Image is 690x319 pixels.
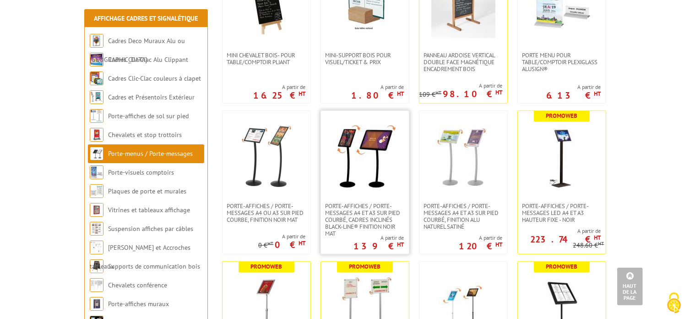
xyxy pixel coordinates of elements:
[594,90,601,98] sup: HT
[531,236,601,242] p: 223.74 €
[108,281,167,289] a: Chevalets conférence
[108,149,193,158] a: Porte-menus / Porte-messages
[90,128,103,142] img: Chevalets et stop trottoirs
[321,52,409,66] a: Mini-support bois pour visuel/ticket & prix
[234,125,299,189] img: Porte-affiches / Porte-messages A4 ou A3 sur pied courbe, finition noir mat
[90,222,103,236] img: Suspension affiches par câbles
[108,262,200,270] a: Supports de communication bois
[547,83,601,91] span: A partir de
[326,52,404,66] span: Mini-support bois pour visuel/ticket & prix
[658,288,690,319] button: Cookies (modal window)
[90,109,103,123] img: Porte-affiches de sol sur pied
[424,203,503,230] span: Porte-affiches / Porte-messages A4 et A3 sur pied courbé, finition alu naturel satiné
[90,241,103,254] img: Cimaises et Accroches tableaux
[496,88,503,96] sup: HT
[90,278,103,292] img: Chevalets conférence
[354,243,404,249] p: 139 €
[354,234,404,242] span: A partir de
[321,203,409,237] a: Porte-affiches / Porte-messages A4 et A3 sur pied courbé, cadres inclinés Black-Line® finition no...
[227,203,306,223] span: Porte-affiches / Porte-messages A4 ou A3 sur pied courbe, finition noir mat
[94,14,198,22] a: Affichage Cadres et Signalétique
[522,52,601,72] span: Porte Menu pour table/comptoir Plexiglass AluSign®
[352,93,404,98] p: 1.80 €
[223,52,310,66] a: Mini Chevalet Bois- pour table/comptoir pliant
[598,240,604,247] sup: HT
[443,91,503,97] p: 98.10 €
[663,291,685,314] img: Cookies (modal window)
[90,71,103,85] img: Cadres Clic-Clac couleurs à clapet
[397,90,404,98] sup: HT
[90,297,103,311] img: Porte-affiches muraux
[227,52,306,66] span: Mini Chevalet Bois- pour table/comptoir pliant
[522,203,601,223] span: Porte-affiches / Porte-messages LED A4 et A3 hauteur fixe - Noir
[275,242,306,247] p: 0 €
[419,52,507,72] a: Panneau Ardoise Vertical double face Magnétique encadrement Bois
[518,227,601,235] span: A partir de
[397,241,404,248] sup: HT
[326,203,404,237] span: Porte-affiches / Porte-messages A4 et A3 sur pied courbé, cadres inclinés Black-Line® finition no...
[90,90,103,104] img: Cadres et Présentoirs Extérieur
[546,263,577,270] b: Promoweb
[108,168,174,176] a: Porte-visuels comptoirs
[90,203,103,217] img: Vitrines et tableaux affichage
[333,125,397,189] img: Porte-affiches / Porte-messages A4 et A3 sur pied courbé, cadres inclinés Black-Line® finition no...
[419,91,442,98] p: 109 €
[496,241,503,248] sup: HT
[259,233,306,240] span: A partir de
[299,239,306,247] sup: HT
[352,83,404,91] span: A partir de
[546,112,577,120] b: Promoweb
[223,203,310,223] a: Porte-affiches / Porte-messages A4 ou A3 sur pied courbe, finition noir mat
[254,83,306,91] span: A partir de
[349,263,380,270] b: Promoweb
[419,203,507,230] a: Porte-affiches / Porte-messages A4 et A3 sur pied courbé, finition alu naturel satiné
[268,240,274,247] sup: HT
[573,242,604,249] p: 248.60 €
[518,52,606,72] a: Porte Menu pour table/comptoir Plexiglass AluSign®
[108,300,169,308] a: Porte-affiches muraux
[250,263,282,270] b: Promoweb
[90,37,185,64] a: Cadres Deco Muraux Alu ou [GEOGRAPHIC_DATA]
[108,187,186,195] a: Plaques de porte et murales
[90,34,103,48] img: Cadres Deco Muraux Alu ou Bois
[108,74,201,82] a: Cadres Clic-Clac couleurs à clapet
[108,225,193,233] a: Suspension affiches par câbles
[90,147,103,160] img: Porte-menus / Porte-messages
[431,125,495,189] img: Porte-affiches / Porte-messages A4 et A3 sur pied courbé, finition alu naturel satiné
[419,82,503,89] span: A partir de
[436,89,442,96] sup: HT
[424,52,503,72] span: Panneau Ardoise Vertical double face Magnétique encadrement Bois
[530,125,594,189] img: Porte-affiches / Porte-messages LED A4 et A3 hauteur fixe - Noir
[108,93,195,101] a: Cadres et Présentoirs Extérieur
[108,131,182,139] a: Chevalets et stop trottoirs
[459,234,503,242] span: A partir de
[547,93,601,98] p: 6.13 €
[299,90,306,98] sup: HT
[617,268,643,305] a: Haut de la page
[108,206,190,214] a: Vitrines et tableaux affichage
[518,203,606,223] a: Porte-affiches / Porte-messages LED A4 et A3 hauteur fixe - Noir
[259,242,274,249] p: 0 €
[108,55,188,64] a: Cadres Clic-Clac Alu Clippant
[254,93,306,98] p: 16.25 €
[594,234,601,242] sup: HT
[90,165,103,179] img: Porte-visuels comptoirs
[90,243,190,270] a: [PERSON_NAME] et Accroches tableaux
[459,243,503,249] p: 120 €
[90,184,103,198] img: Plaques de porte et murales
[108,112,189,120] a: Porte-affiches de sol sur pied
